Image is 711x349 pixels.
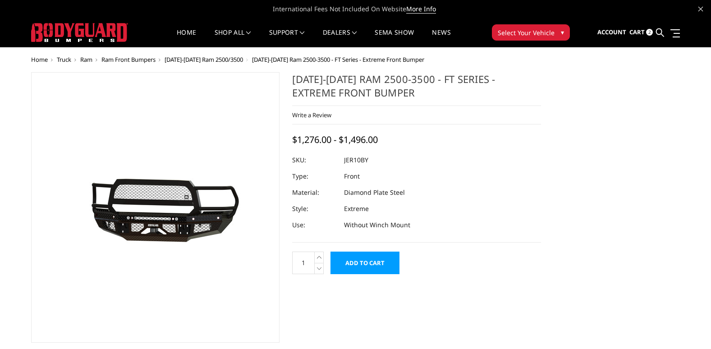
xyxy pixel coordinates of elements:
[498,28,555,37] span: Select Your Vehicle
[406,5,436,14] a: More Info
[344,184,405,201] dd: Diamond Plate Steel
[31,55,48,64] a: Home
[292,111,331,119] a: Write a Review
[629,20,653,45] a: Cart 2
[344,168,360,184] dd: Front
[330,252,399,274] input: Add to Cart
[344,201,369,217] dd: Extreme
[292,201,337,217] dt: Style:
[42,157,268,258] img: 2010-2018 Ram 2500-3500 - FT Series - Extreme Front Bumper
[292,168,337,184] dt: Type:
[31,72,280,343] a: 2010-2018 Ram 2500-3500 - FT Series - Extreme Front Bumper
[597,20,626,45] a: Account
[629,28,645,36] span: Cart
[292,72,541,106] h1: [DATE]-[DATE] Ram 2500-3500 - FT Series - Extreme Front Bumper
[375,29,414,47] a: SEMA Show
[561,28,564,37] span: ▾
[215,29,251,47] a: shop all
[292,133,378,146] span: $1,276.00 - $1,496.00
[344,217,410,233] dd: Without Winch Mount
[101,55,156,64] a: Ram Front Bumpers
[177,29,196,47] a: Home
[344,152,368,168] dd: JER10BY
[597,28,626,36] span: Account
[292,152,337,168] dt: SKU:
[646,29,653,36] span: 2
[492,24,570,41] button: Select Your Vehicle
[323,29,357,47] a: Dealers
[252,55,424,64] span: [DATE]-[DATE] Ram 2500-3500 - FT Series - Extreme Front Bumper
[292,217,337,233] dt: Use:
[269,29,305,47] a: Support
[432,29,450,47] a: News
[31,23,128,42] img: BODYGUARD BUMPERS
[292,184,337,201] dt: Material:
[80,55,92,64] a: Ram
[57,55,71,64] a: Truck
[165,55,243,64] a: [DATE]-[DATE] Ram 2500/3500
